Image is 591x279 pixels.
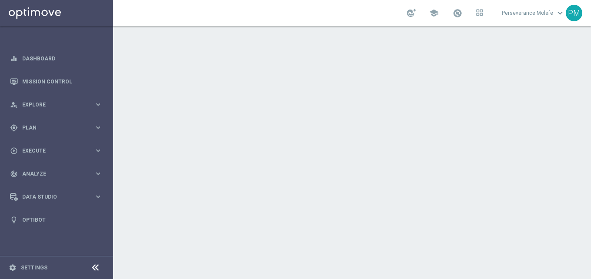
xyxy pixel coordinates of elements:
[21,265,47,270] a: Settings
[10,101,18,109] i: person_search
[22,171,94,176] span: Analyze
[22,47,102,70] a: Dashboard
[22,70,102,93] a: Mission Control
[10,193,103,200] button: Data Studio keyboard_arrow_right
[10,208,102,231] div: Optibot
[94,123,102,132] i: keyboard_arrow_right
[501,7,566,20] a: Perseverance Molefekeyboard_arrow_down
[22,125,94,130] span: Plan
[94,100,102,109] i: keyboard_arrow_right
[555,8,565,18] span: keyboard_arrow_down
[10,101,94,109] div: Explore
[22,102,94,107] span: Explore
[94,146,102,155] i: keyboard_arrow_right
[10,70,102,93] div: Mission Control
[10,216,18,224] i: lightbulb
[9,264,17,272] i: settings
[10,216,103,223] button: lightbulb Optibot
[10,170,18,178] i: track_changes
[10,193,94,201] div: Data Studio
[10,147,18,155] i: play_circle_outline
[10,147,94,155] div: Execute
[22,208,102,231] a: Optibot
[566,5,582,21] div: PM
[22,148,94,153] span: Execute
[10,55,18,63] i: equalizer
[10,55,103,62] button: equalizer Dashboard
[10,124,103,131] button: gps_fixed Plan keyboard_arrow_right
[429,8,439,18] span: school
[94,193,102,201] i: keyboard_arrow_right
[10,124,18,132] i: gps_fixed
[10,170,103,177] button: track_changes Analyze keyboard_arrow_right
[10,47,102,70] div: Dashboard
[10,78,103,85] button: Mission Control
[10,101,103,108] button: person_search Explore keyboard_arrow_right
[10,147,103,154] button: play_circle_outline Execute keyboard_arrow_right
[10,124,94,132] div: Plan
[22,194,94,199] span: Data Studio
[10,170,94,178] div: Analyze
[94,169,102,178] i: keyboard_arrow_right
